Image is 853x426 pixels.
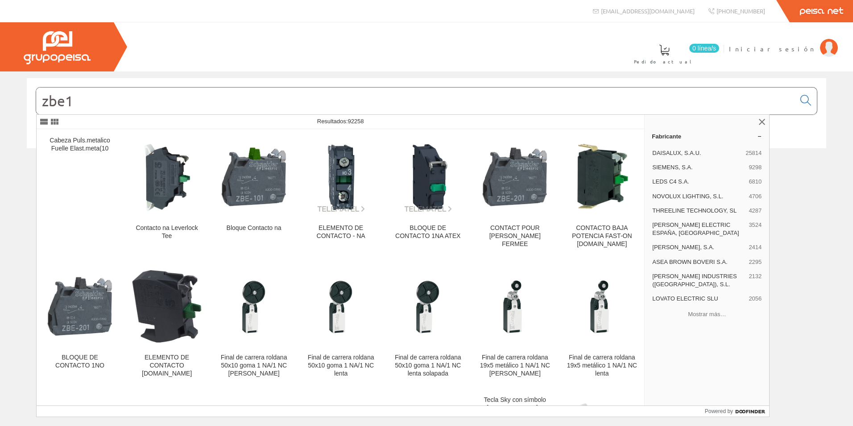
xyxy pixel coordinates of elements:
div: ELEMENTO DE CONTACTO [DOMAIN_NAME] [131,354,203,378]
a: Cabeza Puls.metalico Fuelle Elast.meta(10 [37,129,123,259]
a: BLOQUE DE CONTACTO 1NO BLOQUE DE CONTACTO 1NO [37,259,123,388]
span: LEDS C4 S.A. [652,178,745,186]
span: 6810 [749,178,762,186]
img: BLOQUE DE CONTACTO 1NA ATEX [392,141,464,213]
div: Cabeza Puls.metalico Fuelle Elast.meta(10 [44,137,116,153]
a: Bloque Contacto na Bloque Contacto na [211,129,297,259]
a: CONTACTO BAJA POTENCIA FAST-ON ENTORN.SE CONTACTO BAJA POTENCIA FAST-ON [DOMAIN_NAME] [559,129,645,259]
span: Iniciar sesión [729,44,816,53]
span: 2295 [749,258,762,266]
img: ELEMENTO DE CONTACTO - NA [305,141,377,213]
img: Final de carrera roldana 50x10 goma 1 NA/1 NC lenta solapada [392,280,464,334]
a: BLOQUE DE CONTACTO 1NA ATEX BLOQUE DE CONTACTO 1NA ATEX [385,129,471,259]
img: CONTACT POUR COSSE FERMEE [479,141,551,213]
div: CONTACT POUR [PERSON_NAME] FERMEE [479,224,551,248]
input: Buscar... [36,88,795,114]
div: BLOQUE DE CONTACTO 1NA ATEX [392,224,464,240]
img: Final de carrera roldana 50x10 goma 1 NA/1 NC brusca [218,280,290,334]
span: 4706 [749,192,762,200]
span: 25814 [745,149,762,157]
img: ELEMENTO DE CONTACTO CON.NA [131,270,203,342]
a: Fabricante [645,129,769,143]
a: Final de carrera roldana 19x5 metálico 1 NA/1 NC brusca Final de carrera roldana 19x5 metálico 1 ... [472,259,558,388]
span: [PERSON_NAME], S.A. [652,243,745,251]
img: Final de carrera roldana 50x10 goma 1 NA/1 NC lenta [305,280,377,334]
span: 2414 [749,243,762,251]
div: © Grupo Peisa [27,159,826,167]
div: Tecla Sky con símbolo [PERSON_NAME] 1 canal BE [479,396,551,420]
span: LOVATO ELECTRIC SLU [652,295,745,303]
span: SIEMENS, S.A. [652,163,745,171]
a: Final de carrera roldana 50x10 goma 1 NA/1 NC brusca Final de carrera roldana 50x10 goma 1 NA/1 N... [211,259,297,388]
a: Final de carrera roldana 50x10 goma 1 NA/1 NC lenta Final de carrera roldana 50x10 goma 1 NA/1 NC... [298,259,384,388]
span: 2056 [749,295,762,303]
div: Final de carrera roldana 19x5 metálico 1 NA/1 NC [PERSON_NAME] [479,354,551,378]
img: CONTACTO BAJA POTENCIA FAST-ON ENTORN.SE [566,141,638,213]
span: NOVOLUX LIGHTING, S.L. [652,192,745,200]
div: Final de carrera roldana 50x10 goma 1 NA/1 NC lenta [305,354,377,378]
div: BLOQUE DE CONTACTO 1NO [44,354,116,370]
img: Grupo Peisa [24,31,91,64]
span: ASEA BROWN BOVERI S.A. [652,258,745,266]
span: 92258 [348,118,364,125]
img: Final de carrera roldana 19x5 metálico 1 NA/1 NC lenta [566,280,638,334]
a: Contacto na Leverlock Tee Contacto na Leverlock Tee [124,129,210,259]
img: Contacto na Leverlock Tee [131,141,203,213]
span: [EMAIL_ADDRESS][DOMAIN_NAME] [601,7,695,15]
span: [PERSON_NAME] INDUSTRIES ([GEOGRAPHIC_DATA]), S.L. [652,272,745,288]
span: 0 línea/s [689,44,719,53]
span: DAISALUX, S.A.U. [652,149,742,157]
button: Mostrar más… [648,307,766,322]
a: Final de carrera roldana 19x5 metálico 1 NA/1 NC lenta Final de carrera roldana 19x5 metálico 1 N... [559,259,645,388]
span: 3524 [749,221,762,237]
div: Final de carrera roldana 50x10 goma 1 NA/1 NC [PERSON_NAME] [218,354,290,378]
div: Bloque Contacto na [218,224,290,232]
span: [PERSON_NAME] ELECTRIC ESPAÑA, [GEOGRAPHIC_DATA] [652,221,745,237]
img: Bloque Contacto na [218,141,290,213]
img: Final de carrera roldana 19x5 metálico 1 NA/1 NC brusca [479,280,551,334]
span: Resultados: [317,118,364,125]
a: ELEMENTO DE CONTACTO CON.NA ELEMENTO DE CONTACTO [DOMAIN_NAME] [124,259,210,388]
div: Contacto na Leverlock Tee [131,224,203,240]
div: ELEMENTO DE CONTACTO - NA [305,224,377,240]
img: BLOQUE DE CONTACTO 1NO [44,270,116,342]
a: Powered by [705,406,770,417]
span: 2132 [749,272,762,288]
span: [PHONE_NUMBER] [716,7,765,15]
div: Final de carrera roldana 50x10 goma 1 NA/1 NC lenta solapada [392,354,464,378]
a: Iniciar sesión [729,37,838,46]
div: CONTACTO BAJA POTENCIA FAST-ON [DOMAIN_NAME] [566,224,638,248]
span: 4287 [749,207,762,215]
a: ELEMENTO DE CONTACTO - NA ELEMENTO DE CONTACTO - NA [298,129,384,259]
a: CONTACT POUR COSSE FERMEE CONTACT POUR [PERSON_NAME] FERMEE [472,129,558,259]
span: 9298 [749,163,762,171]
span: Powered by [705,407,733,415]
span: THREELINE TECHNOLOGY, SL [652,207,745,215]
span: Pedido actual [634,57,695,66]
a: Final de carrera roldana 50x10 goma 1 NA/1 NC lenta solapada Final de carrera roldana 50x10 goma ... [385,259,471,388]
div: Final de carrera roldana 19x5 metálico 1 NA/1 NC lenta [566,354,638,378]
